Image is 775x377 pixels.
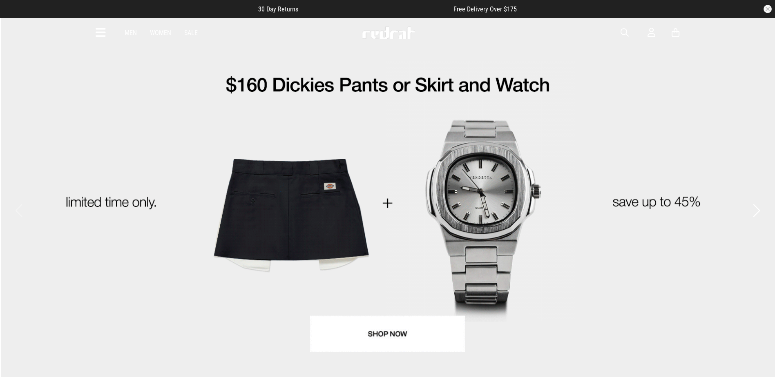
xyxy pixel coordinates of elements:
[751,202,762,220] button: Next slide
[258,5,298,13] span: 30 Day Returns
[150,29,171,37] a: Women
[184,29,198,37] a: Sale
[125,29,137,37] a: Men
[13,202,24,220] button: Previous slide
[453,5,517,13] span: Free Delivery Over $175
[362,27,415,39] img: Redrat logo
[315,5,437,13] iframe: Customer reviews powered by Trustpilot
